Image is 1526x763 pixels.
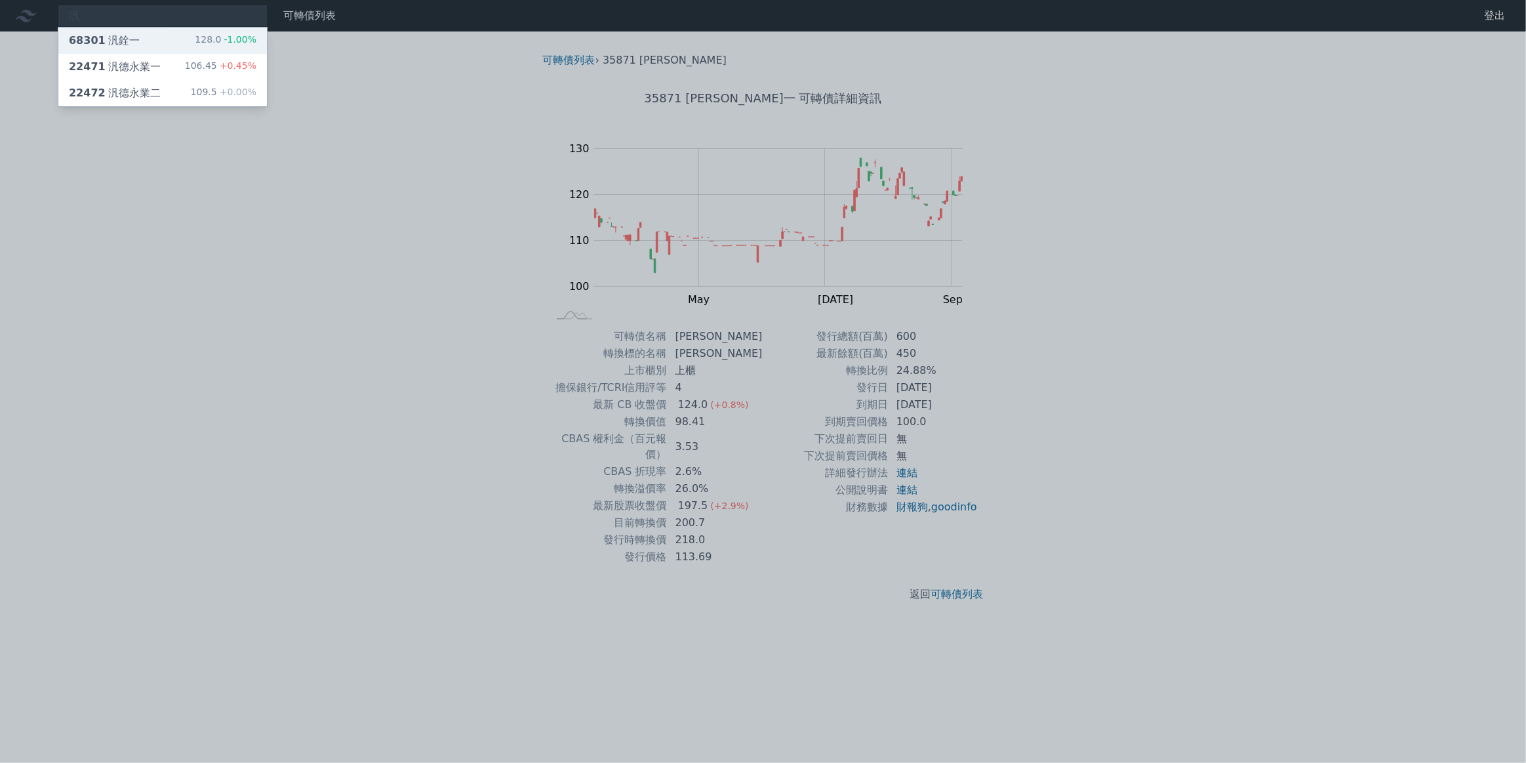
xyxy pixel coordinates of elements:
span: +0.00% [217,87,256,97]
div: 汎銓一 [69,33,140,49]
div: 106.45 [185,59,256,75]
span: -1.00% [221,34,256,45]
a: 22472汎德永業二 109.5+0.00% [58,80,267,106]
span: 22471 [69,60,106,73]
span: 22472 [69,87,106,99]
span: 68301 [69,34,106,47]
div: 128.0 [195,33,256,49]
div: 汎德永業一 [69,59,161,75]
div: 汎德永業二 [69,85,161,101]
span: +0.45% [217,60,256,71]
a: 68301汎銓一 128.0-1.00% [58,28,267,54]
div: 109.5 [191,85,256,101]
a: 22471汎德永業一 106.45+0.45% [58,54,267,80]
